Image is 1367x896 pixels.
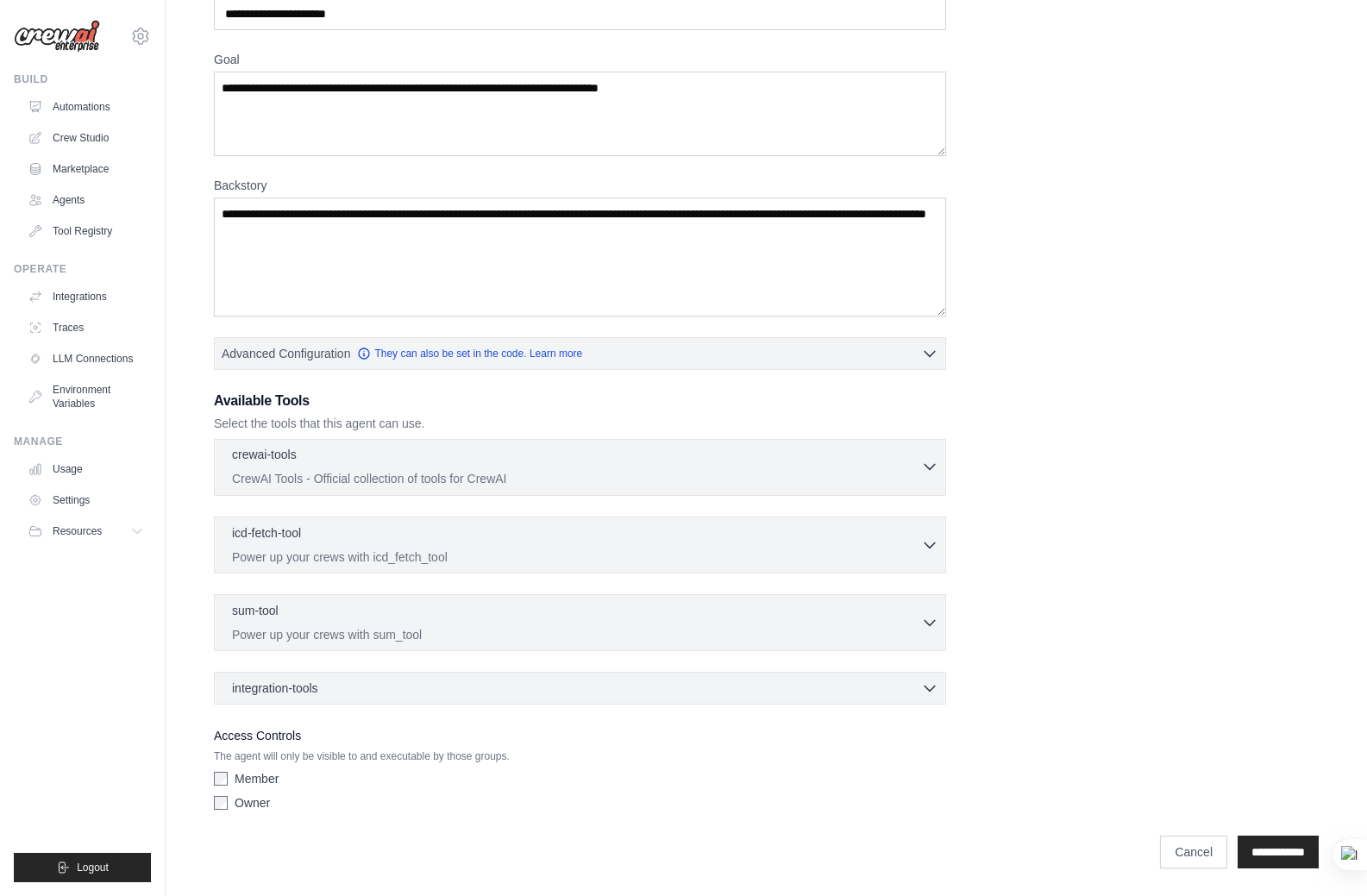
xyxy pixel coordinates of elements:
h3: Available Tools [214,391,946,411]
span: Advanced Configuration [222,345,350,362]
span: Logout [77,861,109,874]
a: Traces [21,314,151,341]
label: Owner [235,794,270,811]
p: Power up your crews with icd_fetch_tool [232,548,921,566]
a: Tool Registry [21,217,151,245]
a: Marketplace [21,155,151,183]
label: Backstory [214,177,946,194]
label: Member [235,770,279,787]
p: Select the tools that this agent can use. [214,415,946,432]
a: Integrations [21,283,151,310]
p: Power up your crews with sum_tool [232,626,921,643]
label: Access Controls [214,725,946,746]
p: CrewAI Tools - Official collection of tools for CrewAI [232,470,921,487]
span: Resources [53,524,102,538]
a: Cancel [1160,836,1227,868]
label: Goal [214,51,946,68]
div: Build [14,72,151,86]
a: Crew Studio [21,124,151,152]
p: icd-fetch-tool [232,524,301,542]
button: sum-tool Power up your crews with sum_tool [222,602,938,643]
span: integration-tools [232,680,318,697]
button: Resources [21,517,151,545]
div: Manage [14,435,151,448]
img: Logo [14,20,100,53]
button: Advanced Configuration They can also be set in the code. Learn more [215,338,945,369]
a: They can also be set in the code. Learn more [357,347,582,360]
p: The agent will only be visible to and executable by those groups. [214,749,946,763]
button: Logout [14,853,151,882]
a: LLM Connections [21,345,151,373]
p: crewai-tools [232,446,297,463]
a: Agents [21,186,151,214]
p: sum-tool [232,602,279,619]
button: integration-tools [222,680,938,697]
a: Automations [21,93,151,121]
a: Settings [21,486,151,514]
a: Usage [21,455,151,483]
div: Operate [14,262,151,276]
a: Environment Variables [21,376,151,417]
button: crewai-tools CrewAI Tools - Official collection of tools for CrewAI [222,446,938,487]
button: icd-fetch-tool Power up your crews with icd_fetch_tool [222,524,938,566]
